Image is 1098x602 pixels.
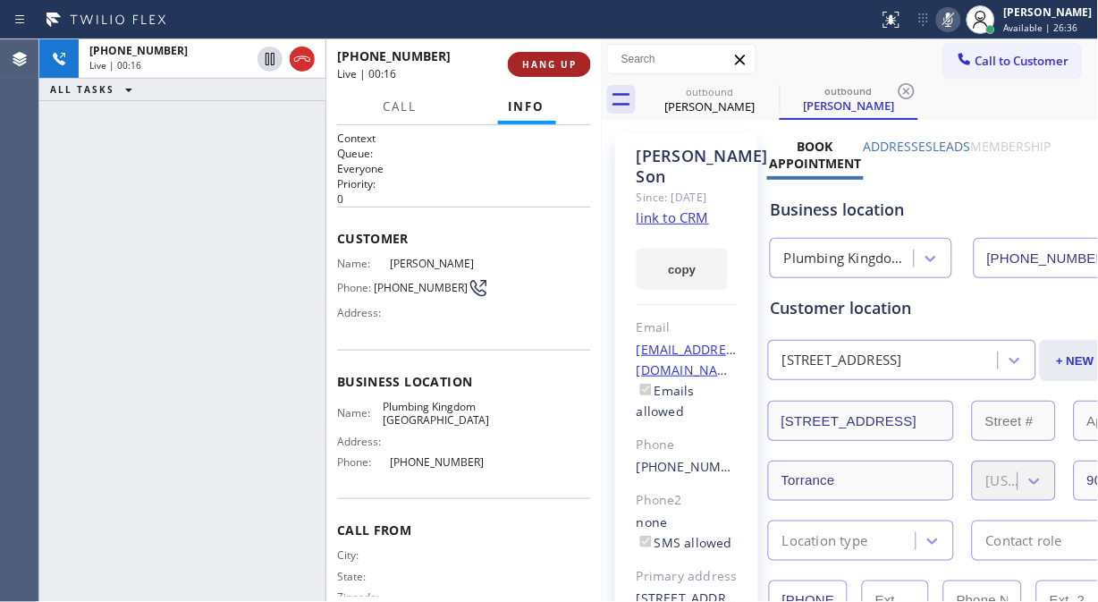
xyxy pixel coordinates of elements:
[637,249,728,290] button: copy
[637,187,738,208] div: Since: [DATE]
[39,79,150,100] button: ALL TASKS
[337,548,390,562] span: City:
[972,401,1056,441] input: Street #
[643,98,778,114] div: [PERSON_NAME]
[864,138,933,155] label: Addresses
[1004,21,1078,34] span: Available | 26:36
[782,351,902,371] div: [STREET_ADDRESS]
[643,80,778,120] div: Jay Son
[337,373,591,390] span: Business location
[337,455,390,469] span: Phone:
[637,318,738,338] div: Email
[383,400,489,428] span: Plumbing Kingdom [GEOGRAPHIC_DATA]
[986,530,1062,551] div: Contact role
[769,138,861,172] label: Book Appointment
[508,52,591,77] button: HANG UP
[337,570,390,583] span: State:
[337,161,591,176] p: Everyone
[976,53,1069,69] span: Call to Customer
[498,89,556,124] button: Info
[522,58,577,71] span: HANG UP
[390,257,489,270] span: [PERSON_NAME]
[337,230,591,247] span: Customer
[1004,4,1093,20] div: [PERSON_NAME]
[337,131,591,146] h1: Context
[337,191,591,207] p: 0
[50,83,114,96] span: ALL TASKS
[337,66,396,81] span: Live | 00:16
[390,455,489,469] span: [PHONE_NUMBER]
[944,44,1081,78] button: Call to Customer
[637,513,738,554] div: none
[374,281,468,294] span: [PHONE_NUMBER]
[608,45,756,73] input: Search
[337,176,591,191] h2: Priority:
[781,98,916,114] div: [PERSON_NAME]
[637,435,738,455] div: Phone
[337,521,591,538] span: Call From
[637,566,738,587] div: Primary address
[372,89,427,124] button: Call
[337,435,390,448] span: Address:
[637,341,746,378] a: [EMAIL_ADDRESS][DOMAIN_NAME]
[290,47,315,72] button: Hang up
[637,146,738,187] div: [PERSON_NAME] Son
[784,249,916,269] div: Plumbing Kingdom [GEOGRAPHIC_DATA]
[768,461,954,501] input: City
[768,401,954,441] input: Address
[337,306,390,319] span: Address:
[337,47,451,64] span: [PHONE_NUMBER]
[936,7,961,32] button: Mute
[509,98,545,114] span: Info
[781,80,916,118] div: Jay Son
[637,534,732,551] label: SMS allowed
[971,138,1052,155] label: Membership
[637,458,750,475] a: [PHONE_NUMBER]
[337,146,591,161] h2: Queue:
[637,382,695,420] label: Emails allowed
[782,530,868,551] div: Location type
[383,98,417,114] span: Call
[258,47,283,72] button: Hold Customer
[640,536,652,547] input: SMS allowed
[933,138,971,155] label: Leads
[337,257,390,270] span: Name:
[337,406,383,420] span: Name:
[643,85,778,98] div: outbound
[637,490,738,511] div: Phone2
[637,208,709,226] a: link to CRM
[781,84,916,98] div: outbound
[89,43,188,58] span: [PHONE_NUMBER]
[640,384,652,395] input: Emails allowed
[89,59,141,72] span: Live | 00:16
[337,281,374,294] span: Phone:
